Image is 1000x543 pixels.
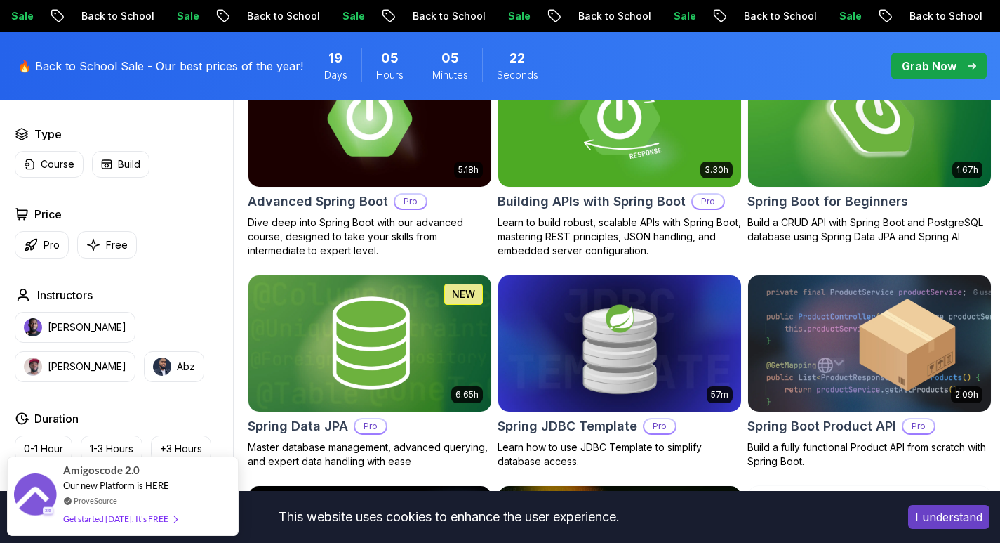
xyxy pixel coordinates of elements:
[15,312,135,343] button: instructor img[PERSON_NAME]
[498,192,686,211] h2: Building APIs with Spring Boot
[498,216,742,258] p: Learn to build robust, scalable APIs with Spring Boot, mastering REST principles, JSON handling, ...
[153,358,171,376] img: instructor img
[106,238,128,252] p: Free
[248,275,491,412] img: Spring Data JPA card
[747,50,992,244] a: Spring Boot for Beginners card1.67hNEWSpring Boot for BeginnersBuild a CRUD API with Spring Boot ...
[455,389,479,400] p: 6.65h
[955,389,978,400] p: 2.09h
[44,238,60,252] p: Pro
[48,320,126,334] p: [PERSON_NAME]
[661,9,706,23] p: Sale
[498,417,637,436] h2: Spring JDBC Template
[903,419,934,433] p: Pro
[248,216,492,258] p: Dive deep into Spring Boot with our advanced course, designed to take your skills from intermedia...
[747,216,992,244] p: Build a CRUD API with Spring Boot and PostgreSQL database using Spring Data JPA and Spring AI
[956,164,978,176] p: 1.67h
[497,68,538,82] span: Seconds
[747,275,992,469] a: Spring Boot Product API card2.09hSpring Boot Product APIProBuild a fully functional Product API f...
[400,9,495,23] p: Back to School
[897,9,992,23] p: Back to School
[18,58,303,74] p: 🔥 Back to School Sale - Our best prices of the year!
[69,9,164,23] p: Back to School
[747,440,992,469] p: Build a fully functional Product API from scratch with Spring Boot.
[747,192,908,211] h2: Spring Boot for Beginners
[324,68,347,82] span: Days
[41,157,74,171] p: Course
[432,68,468,82] span: Minutes
[248,50,492,258] a: Advanced Spring Boot card5.18hAdvanced Spring BootProDive deep into Spring Boot with our advanced...
[748,51,991,187] img: Spring Boot for Beginners card
[495,9,540,23] p: Sale
[498,275,742,469] a: Spring JDBC Template card57mSpring JDBC TemplateProLearn how to use JDBC Template to simplify dat...
[48,360,126,374] p: [PERSON_NAME]
[395,195,426,209] p: Pro
[827,9,872,23] p: Sale
[498,275,741,412] img: Spring JDBC Template card
[242,47,497,190] img: Advanced Spring Boot card
[748,275,991,412] img: Spring Boot Product API card
[74,495,117,506] a: ProveSource
[644,419,675,433] p: Pro
[24,442,63,456] p: 0-1 Hour
[731,9,827,23] p: Back to School
[90,442,133,456] p: 1-3 Hours
[452,287,475,301] p: NEW
[248,275,492,469] a: Spring Data JPA card6.65hNEWSpring Data JPAProMaster database management, advanced querying, and ...
[63,462,140,478] span: Amigoscode 2.0
[14,473,56,519] img: provesource social proof notification image
[15,151,84,178] button: Course
[81,436,142,462] button: 1-3 Hours
[118,157,140,171] p: Build
[908,505,989,529] button: Accept cookies
[381,48,399,68] span: 5 Hours
[15,231,69,259] button: Pro
[566,9,661,23] p: Back to School
[376,68,404,82] span: Hours
[24,318,42,336] img: instructor img
[509,48,525,68] span: 22 Seconds
[248,440,492,469] p: Master database management, advanced querying, and expert data handling with ease
[234,9,330,23] p: Back to School
[24,358,42,376] img: instructor img
[441,48,459,68] span: 5 Minutes
[498,50,742,258] a: Building APIs with Spring Boot card3.30hBuilding APIs with Spring BootProLearn to build robust, s...
[15,351,135,382] button: instructor img[PERSON_NAME]
[151,436,211,462] button: +3 Hours
[77,231,137,259] button: Free
[63,511,177,527] div: Get started [DATE]. It's FREE
[693,195,724,209] p: Pro
[705,164,728,176] p: 3.30h
[355,419,386,433] p: Pro
[458,164,479,176] p: 5.18h
[11,502,887,532] div: This website uses cookies to enhance the user experience.
[711,389,728,400] p: 57m
[34,206,62,223] h2: Price
[34,410,79,427] h2: Duration
[63,480,169,491] span: Our new Platform is HERE
[902,58,956,74] p: Grab Now
[248,192,388,211] h2: Advanced Spring Boot
[34,126,62,143] h2: Type
[328,48,342,68] span: 19 Days
[15,436,72,462] button: 0-1 Hour
[164,9,209,23] p: Sale
[747,417,896,436] h2: Spring Boot Product API
[330,9,375,23] p: Sale
[177,360,195,374] p: Abz
[248,417,348,436] h2: Spring Data JPA
[144,351,204,382] button: instructor imgAbz
[160,442,202,456] p: +3 Hours
[498,440,742,469] p: Learn how to use JDBC Template to simplify database access.
[37,287,93,303] h2: Instructors
[498,51,741,187] img: Building APIs with Spring Boot card
[92,151,149,178] button: Build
